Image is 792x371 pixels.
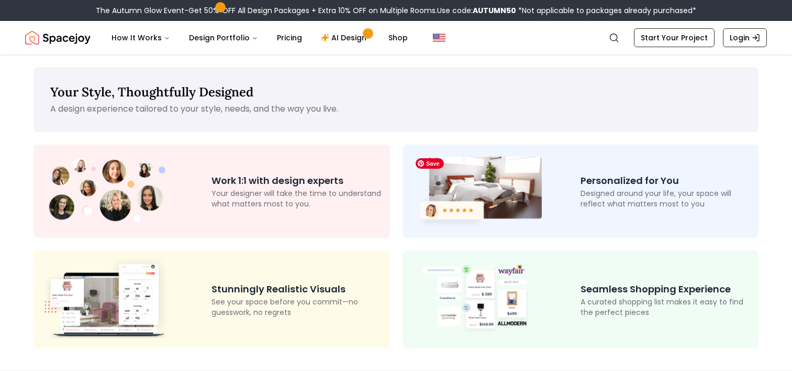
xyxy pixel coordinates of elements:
p: See your space before you commit—no guesswork, no regrets [211,297,381,318]
nav: Global [25,21,767,54]
button: Design Portfolio [181,27,266,48]
img: Spacejoy Logo [25,27,91,48]
a: Pricing [269,27,310,48]
p: Your Style, Thoughtfully Designed [50,84,742,101]
a: Spacejoy [25,27,91,48]
div: The Autumn Glow Event-Get 50% OFF All Design Packages + Extra 10% OFF on Multiple Rooms. [96,5,696,16]
img: Design Experts [42,155,173,228]
a: AI Design [313,27,378,48]
button: How It Works [103,27,179,48]
nav: Main [103,27,416,48]
p: Your designer will take the time to understand what matters most to you. [211,188,381,209]
img: Shop Design [411,263,542,337]
a: Login [723,28,767,47]
p: Personalized for You [581,173,750,188]
p: Stunningly Realistic Visuals [211,282,381,297]
span: Use code: [437,5,516,16]
span: *Not applicable to packages already purchased* [516,5,696,16]
p: Seamless Shopping Experience [581,282,750,297]
p: Work 1:1 with design experts [211,173,381,188]
p: Designed around your life, your space will reflect what matters most to you [581,188,750,209]
img: United States [433,31,445,44]
img: 3D Design [42,259,173,340]
p: A curated shopping list makes it easy to find the perfect pieces [581,297,750,318]
p: A design experience tailored to your style, needs, and the way you live. [50,103,742,115]
b: AUTUMN50 [473,5,516,16]
a: Start Your Project [634,28,715,47]
a: Shop [380,27,416,48]
img: Room Design [411,153,542,230]
span: Save [416,158,444,169]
